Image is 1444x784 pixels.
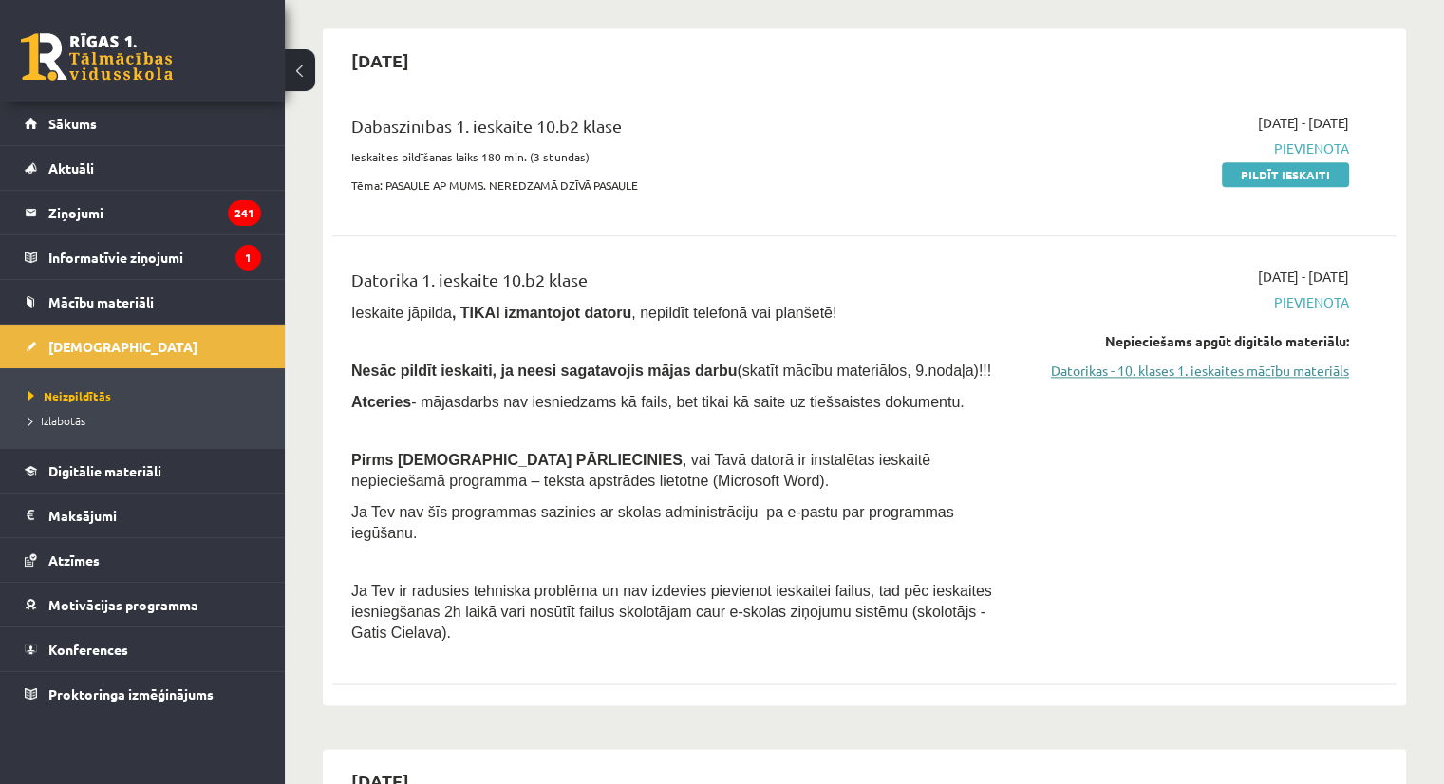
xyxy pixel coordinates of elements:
[25,672,261,716] a: Proktoringa izmēģinājums
[48,159,94,177] span: Aktuāli
[351,113,1007,148] div: Dabaszinības 1. ieskaite 10.b2 klase
[1258,113,1349,133] span: [DATE] - [DATE]
[351,504,954,541] span: Ja Tev nav šīs programmas sazinies ar skolas administrāciju pa e-pastu par programmas iegūšanu.
[28,412,266,429] a: Izlabotās
[48,338,197,355] span: [DEMOGRAPHIC_DATA]
[25,325,261,368] a: [DEMOGRAPHIC_DATA]
[1036,292,1349,312] span: Pievienota
[48,191,261,234] legend: Ziņojumi
[48,494,261,537] legend: Maksājumi
[21,33,173,81] a: Rīgas 1. Tālmācības vidusskola
[332,38,428,83] h2: [DATE]
[351,583,992,641] span: Ja Tev ir radusies tehniska problēma un nav izdevies pievienot ieskaitei failus, tad pēc ieskaite...
[1222,162,1349,187] a: Pildīt ieskaiti
[351,177,1007,194] p: Tēma: PASAULE AP MUMS. NEREDZAMĀ DZĪVĀ PASAULE
[351,452,683,468] span: Pirms [DEMOGRAPHIC_DATA] PĀRLIECINIES
[351,148,1007,165] p: Ieskaites pildīšanas laiks 180 min. (3 stundas)
[351,394,965,410] span: - mājasdarbs nav iesniedzams kā fails, bet tikai kā saite uz tiešsaistes dokumentu.
[351,267,1007,302] div: Datorika 1. ieskaite 10.b2 klase
[25,583,261,626] a: Motivācijas programma
[25,235,261,279] a: Informatīvie ziņojumi1
[351,452,930,489] span: , vai Tavā datorā ir instalētas ieskaitē nepieciešamā programma – teksta apstrādes lietotne (Micr...
[48,551,100,569] span: Atzīmes
[737,363,991,379] span: (skatīt mācību materiālos, 9.nodaļa)!!!
[25,191,261,234] a: Ziņojumi241
[1036,331,1349,351] div: Nepieciešams apgūt digitālo materiālu:
[228,200,261,226] i: 241
[48,235,261,279] legend: Informatīvie ziņojumi
[25,449,261,493] a: Digitālie materiāli
[48,685,214,702] span: Proktoringa izmēģinājums
[48,596,198,613] span: Motivācijas programma
[351,394,411,410] b: Atceries
[25,627,261,671] a: Konferences
[25,146,261,190] a: Aktuāli
[351,363,737,379] span: Nesāc pildīt ieskaiti, ja neesi sagatavojis mājas darbu
[28,388,111,403] span: Neizpildītās
[25,280,261,324] a: Mācību materiāli
[25,102,261,145] a: Sākums
[1258,267,1349,287] span: [DATE] - [DATE]
[25,494,261,537] a: Maksājumi
[48,462,161,479] span: Digitālie materiāli
[1036,139,1349,159] span: Pievienota
[452,305,631,321] b: , TIKAI izmantojot datoru
[25,538,261,582] a: Atzīmes
[48,293,154,310] span: Mācību materiāli
[1036,361,1349,381] a: Datorikas - 10. klases 1. ieskaites mācību materiāls
[28,387,266,404] a: Neizpildītās
[48,641,128,658] span: Konferences
[48,115,97,132] span: Sākums
[28,413,85,428] span: Izlabotās
[351,305,836,321] span: Ieskaite jāpilda , nepildīt telefonā vai planšetē!
[235,245,261,271] i: 1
